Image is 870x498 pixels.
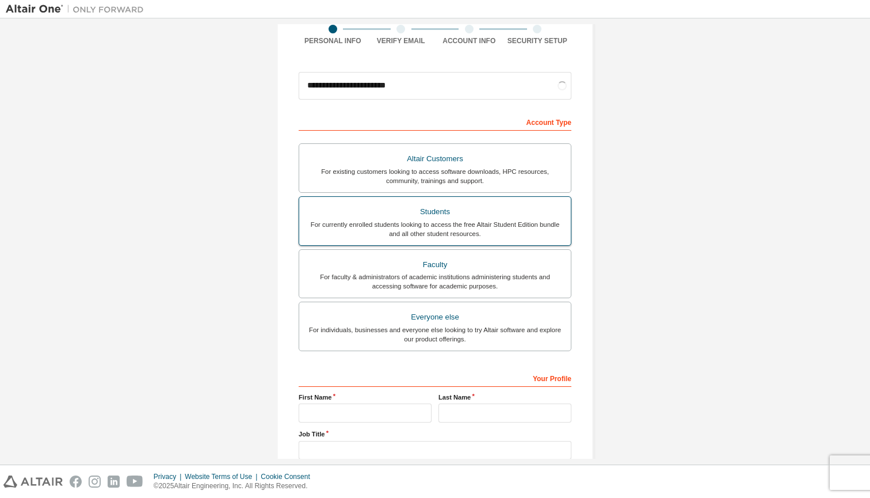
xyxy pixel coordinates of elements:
div: For existing customers looking to access software downloads, HPC resources, community, trainings ... [306,167,564,185]
div: Everyone else [306,309,564,325]
label: First Name [299,393,432,402]
div: Account Info [435,36,503,45]
p: © 2025 Altair Engineering, Inc. All Rights Reserved. [154,481,317,491]
div: Cookie Consent [261,472,316,481]
div: Verify Email [367,36,436,45]
div: Privacy [154,472,185,481]
label: Job Title [299,429,571,439]
div: Your Profile [299,368,571,387]
img: facebook.svg [70,476,82,488]
div: For individuals, businesses and everyone else looking to try Altair software and explore our prod... [306,325,564,344]
div: For currently enrolled students looking to access the free Altair Student Edition bundle and all ... [306,220,564,238]
img: Altair One [6,3,150,15]
div: For faculty & administrators of academic institutions administering students and accessing softwa... [306,272,564,291]
div: Website Terms of Use [185,472,261,481]
div: Altair Customers [306,151,564,167]
img: youtube.svg [127,476,143,488]
img: altair_logo.svg [3,476,63,488]
img: linkedin.svg [108,476,120,488]
label: Last Name [438,393,571,402]
div: Security Setup [503,36,572,45]
div: Account Type [299,112,571,131]
div: Personal Info [299,36,367,45]
div: Faculty [306,257,564,273]
div: Students [306,204,564,220]
img: instagram.svg [89,476,101,488]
